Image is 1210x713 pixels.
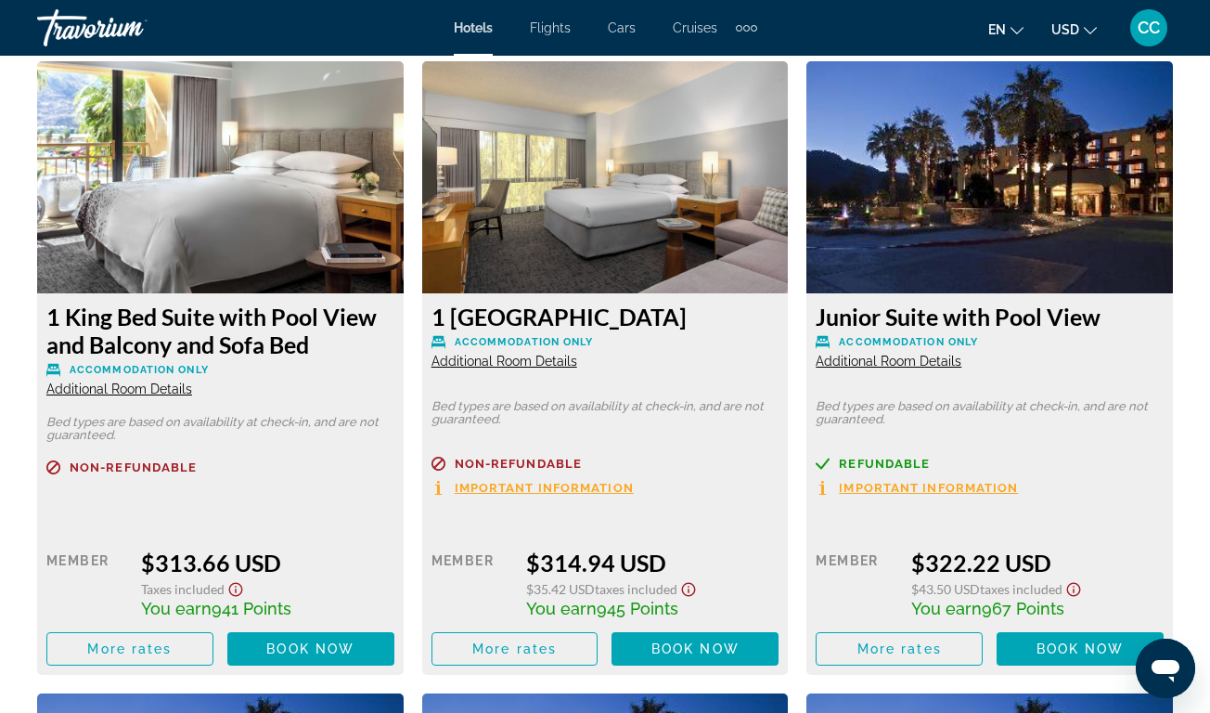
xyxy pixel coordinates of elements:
p: Bed types are based on availability at check-in, and are not guaranteed. [816,400,1164,426]
span: You earn [911,599,982,618]
span: Taxes included [980,581,1062,597]
span: 945 Points [597,599,678,618]
span: More rates [857,642,942,656]
button: More rates [431,632,599,666]
button: Extra navigation items [736,13,757,43]
span: You earn [141,599,212,618]
div: $313.66 USD [141,549,393,577]
span: Book now [266,642,354,656]
h3: 1 [GEOGRAPHIC_DATA] [431,303,779,331]
img: be5718ff-5185-4417-ac8b-178efcfa2a19.jpeg [422,61,789,293]
button: Book now [611,632,779,666]
span: Additional Room Details [46,382,192,396]
button: Book now [997,632,1164,666]
a: Cars [608,20,636,35]
div: $314.94 USD [526,549,779,577]
button: Show Taxes and Fees disclaimer [677,577,700,598]
img: 4ef641f6-7933-479a-8d17-22aa334b895c.jpeg [37,61,404,293]
p: Bed types are based on availability at check-in, and are not guaranteed. [46,416,394,442]
div: Member [431,549,512,618]
span: Refundable [839,458,930,470]
a: Hotels [454,20,493,35]
p: Bed types are based on availability at check-in, and are not guaranteed. [431,400,779,426]
span: CC [1138,19,1160,37]
div: Member [816,549,896,618]
span: Important Information [839,482,1018,494]
span: $35.42 USD [526,581,595,597]
h3: 1 King Bed Suite with Pool View and Balcony and Sofa Bed [46,303,394,358]
span: Non-refundable [455,458,582,470]
span: Accommodation Only [70,364,209,376]
span: USD [1051,22,1079,37]
span: Taxes included [141,581,225,597]
a: Flights [530,20,571,35]
span: More rates [87,642,172,656]
span: Accommodation Only [839,336,978,348]
button: Change language [988,16,1023,43]
span: Book now [1036,642,1125,656]
a: Cruises [673,20,717,35]
button: Book now [227,632,394,666]
span: More rates [472,642,557,656]
button: Important Information [431,480,634,496]
span: Non-refundable [70,461,197,473]
span: You earn [526,599,597,618]
span: Important Information [455,482,634,494]
div: $322.22 USD [911,549,1164,577]
button: Show Taxes and Fees disclaimer [225,577,247,598]
button: More rates [46,632,213,666]
div: Member [46,549,127,618]
span: Additional Room Details [816,354,961,369]
button: Important Information [816,480,1018,496]
a: Travorium [37,4,223,52]
span: Additional Room Details [431,354,577,369]
span: en [988,22,1006,37]
h3: Junior Suite with Pool View [816,303,1164,331]
iframe: Button to launch messaging window [1136,639,1195,698]
button: Show Taxes and Fees disclaimer [1062,577,1085,598]
button: More rates [816,632,983,666]
span: $43.50 USD [911,581,980,597]
span: 941 Points [212,599,291,618]
button: Change currency [1051,16,1097,43]
img: e6fa65fe-a9d3-4c66-a7b4-faf7572cb950.jpeg [806,61,1173,293]
span: Taxes included [595,581,677,597]
span: 967 Points [982,599,1064,618]
button: User Menu [1125,8,1173,47]
span: Book now [651,642,740,656]
span: Accommodation Only [455,336,594,348]
a: Refundable [816,457,1164,471]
